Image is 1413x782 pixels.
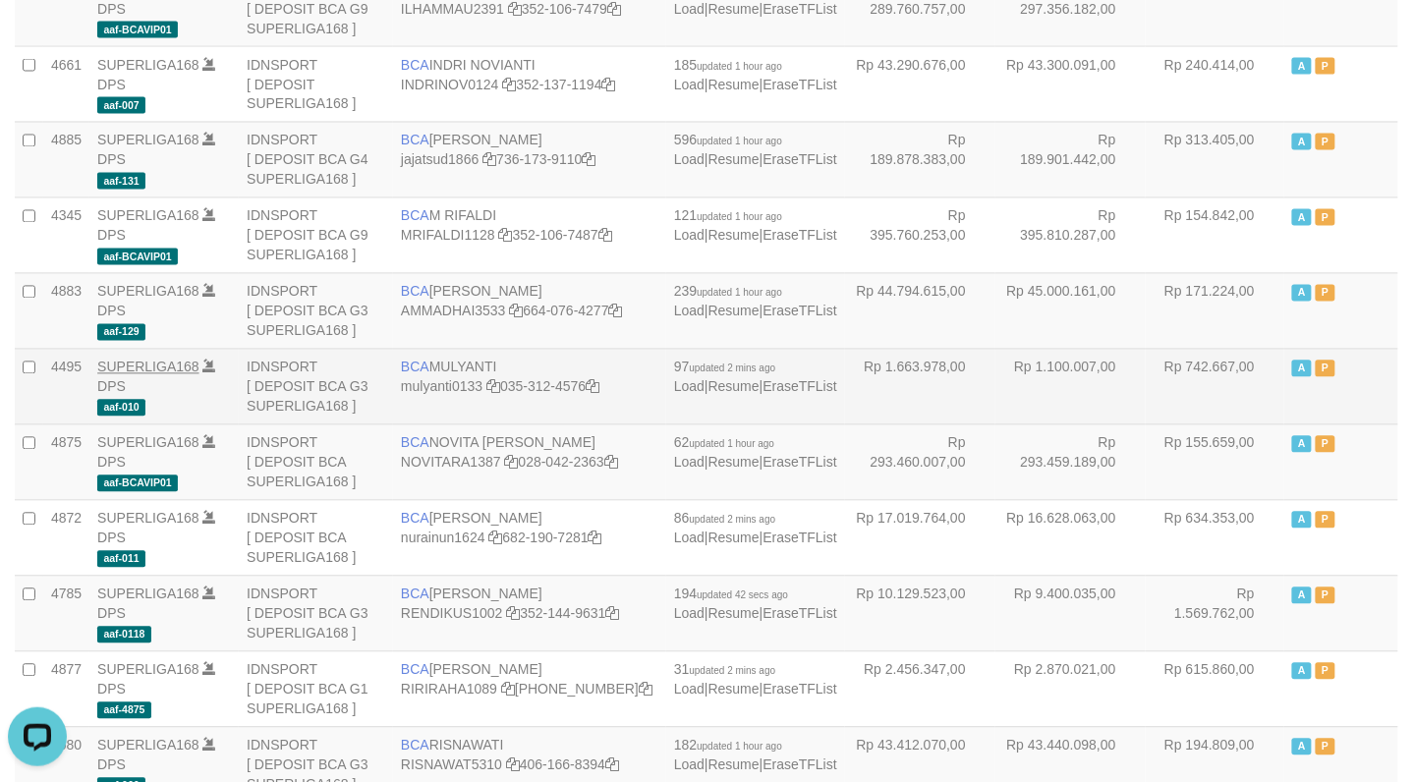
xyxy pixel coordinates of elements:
a: Load [674,531,705,546]
td: Rp 43.290.676,00 [845,46,995,122]
a: SUPERLIGA168 [97,586,199,602]
span: Active [1292,58,1312,75]
a: EraseTFList [763,531,837,546]
a: EraseTFList [763,606,837,622]
a: EraseTFList [763,152,837,168]
td: IDNSPORT [ DEPOSIT BCA SUPERLIGA168 ] [239,424,393,500]
td: DPS [89,576,239,651]
td: INDRI NOVIANTI 352-137-1194 [393,46,666,122]
span: updated 1 hour ago [697,61,782,72]
td: Rp 2.870.021,00 [995,651,1146,727]
a: Copy 6640764277 to clipboard [609,304,623,319]
td: Rp 16.628.063,00 [995,500,1146,576]
td: DPS [89,424,239,500]
td: Rp 171.224,00 [1146,273,1284,349]
span: aaf-BCAVIP01 [97,249,178,265]
a: Copy 6821907281 to clipboard [589,531,602,546]
span: updated 1 hour ago [697,288,782,299]
a: Copy mulyanti0133 to clipboard [486,379,500,395]
span: updated 2 mins ago [690,666,776,677]
td: Rp 45.000.161,00 [995,273,1146,349]
a: Copy MRIFALDI1128 to clipboard [499,228,513,244]
span: aaf-BCAVIP01 [97,475,178,492]
a: EraseTFList [763,682,837,698]
span: aaf-BCAVIP01 [97,22,178,38]
a: Resume [708,304,760,319]
span: Paused [1316,285,1335,302]
a: ILHAMMAU2391 [401,1,504,17]
a: Resume [708,379,760,395]
a: Resume [708,455,760,471]
a: MRIFALDI1128 [401,228,495,244]
a: Copy 0280422363 to clipboard [604,455,618,471]
a: EraseTFList [763,757,837,773]
span: | | [674,57,837,92]
span: updated 2 mins ago [690,363,776,374]
td: Rp 395.810.287,00 [995,197,1146,273]
span: | | [674,133,837,168]
span: | | [674,360,837,395]
span: Paused [1316,663,1335,680]
span: aaf-0118 [97,627,151,643]
td: 4345 [43,197,89,273]
a: Copy 0353124576 to clipboard [586,379,599,395]
a: SUPERLIGA168 [97,662,199,678]
span: Active [1292,663,1312,680]
a: Copy 4062281611 to clipboard [639,682,652,698]
td: Rp 9.400.035,00 [995,576,1146,651]
a: Resume [708,757,760,773]
a: Copy 3521067479 to clipboard [607,1,621,17]
td: Rp 395.760.253,00 [845,197,995,273]
td: Rp 1.569.762,00 [1146,576,1284,651]
a: Load [674,77,705,92]
span: Active [1292,512,1312,529]
td: Rp 313.405,00 [1146,122,1284,197]
a: INDRINOV0124 [401,77,499,92]
a: EraseTFList [763,304,837,319]
span: 185 [674,57,782,73]
span: aaf-007 [97,97,145,114]
a: Copy RENDIKUS1002 to clipboard [506,606,520,622]
span: Active [1292,134,1312,150]
span: 596 [674,133,782,148]
a: mulyanti0133 [401,379,482,395]
td: [PERSON_NAME] 682-190-7281 [393,500,666,576]
span: BCA [401,208,429,224]
a: SUPERLIGA168 [97,435,199,451]
a: EraseTFList [763,455,837,471]
a: SUPERLIGA168 [97,133,199,148]
span: Active [1292,739,1312,755]
td: IDNSPORT [ DEPOSIT BCA G9 SUPERLIGA168 ] [239,197,393,273]
a: SUPERLIGA168 [97,284,199,300]
span: Paused [1316,587,1335,604]
td: [PERSON_NAME] 664-076-4277 [393,273,666,349]
td: IDNSPORT [ DEPOSIT BCA SUPERLIGA168 ] [239,500,393,576]
a: Resume [708,1,760,17]
span: Active [1292,361,1312,377]
span: Active [1292,209,1312,226]
a: Copy INDRINOV0124 to clipboard [503,77,517,92]
a: Copy ILHAMMAU2391 to clipboard [508,1,522,17]
span: updated 1 hour ago [697,212,782,223]
a: Copy RISNAWAT5310 to clipboard [506,757,520,773]
span: 97 [674,360,775,375]
span: Paused [1316,436,1335,453]
span: Paused [1316,58,1335,75]
a: Copy AMMADHAI3533 to clipboard [510,304,524,319]
td: Rp 17.019.764,00 [845,500,995,576]
span: updated 42 secs ago [697,590,788,601]
span: Active [1292,436,1312,453]
span: updated 1 hour ago [690,439,775,450]
a: Resume [708,682,760,698]
a: Resume [708,77,760,92]
td: M RIFALDI 352-106-7487 [393,197,666,273]
td: Rp 189.878.383,00 [845,122,995,197]
a: Copy NOVITARA1387 to clipboard [505,455,519,471]
span: 121 [674,208,782,224]
td: IDNSPORT [ DEPOSIT BCA G3 SUPERLIGA168 ] [239,576,393,651]
span: Paused [1316,512,1335,529]
td: IDNSPORT [ DEPOSIT SUPERLIGA168 ] [239,46,393,122]
span: 239 [674,284,782,300]
td: DPS [89,651,239,727]
span: Paused [1316,134,1335,150]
